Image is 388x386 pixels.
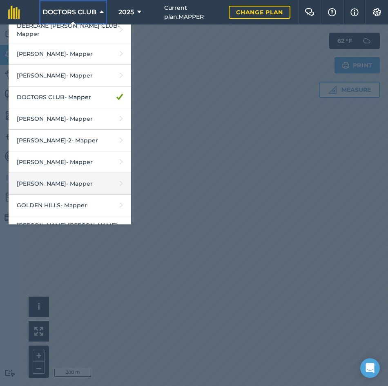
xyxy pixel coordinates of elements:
img: Two speech bubbles overlapping with the left bubble in the forefront [305,8,314,16]
img: svg+xml;base64,PHN2ZyB4bWxucz0iaHR0cDovL3d3dy53My5vcmcvMjAwMC9zdmciIHdpZHRoPSIxNyIgaGVpZ2h0PSIxNy... [350,7,359,17]
img: A question mark icon [327,8,337,16]
a: [PERSON_NAME]- Mapper [9,65,131,87]
a: Change plan [229,6,290,19]
img: A cog icon [372,8,382,16]
a: DEERLANE [PERSON_NAME] CLUB- Mapper [9,17,131,43]
span: Current plan : MAPPER [164,3,222,22]
img: fieldmargin Logo [8,6,20,19]
a: [PERSON_NAME]- Mapper [9,108,131,130]
a: [PERSON_NAME]- Mapper [9,43,131,65]
span: DOCTORS CLUB [42,7,96,17]
a: GOLDEN HILLS- Mapper [9,195,131,216]
a: [PERSON_NAME] [PERSON_NAME] CLUB- Mapper [9,216,131,243]
span: 2025 [118,7,134,17]
a: [PERSON_NAME]-2- Mapper [9,130,131,151]
div: Open Intercom Messenger [360,358,380,378]
a: [PERSON_NAME]- Mapper [9,151,131,173]
a: [PERSON_NAME]- Mapper [9,173,131,195]
a: DOCTORS CLUB- Mapper [9,87,131,108]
